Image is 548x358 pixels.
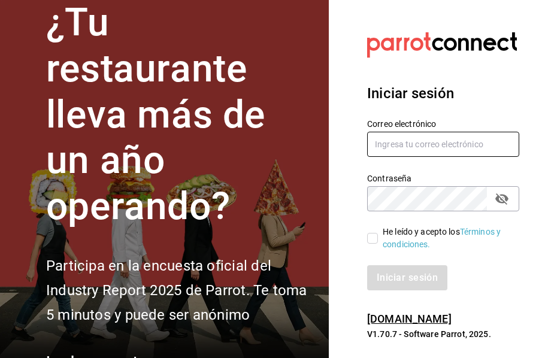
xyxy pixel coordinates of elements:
a: Términos y condiciones. [383,227,501,249]
font: He leído y acepto los [383,227,460,236]
font: Correo electrónico [367,119,436,128]
a: [DOMAIN_NAME] [367,313,452,325]
font: Iniciar sesión [367,85,454,102]
input: Ingresa tu correo electrónico [367,132,519,157]
font: Contraseña [367,173,411,183]
font: V1.70.7 - Software Parrot, 2025. [367,329,491,339]
button: campo de contraseña [492,189,512,209]
font: Participa en la encuesta oficial del Industry Report 2025 de Parrot. Te toma 5 minutos y puede se... [46,257,307,323]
